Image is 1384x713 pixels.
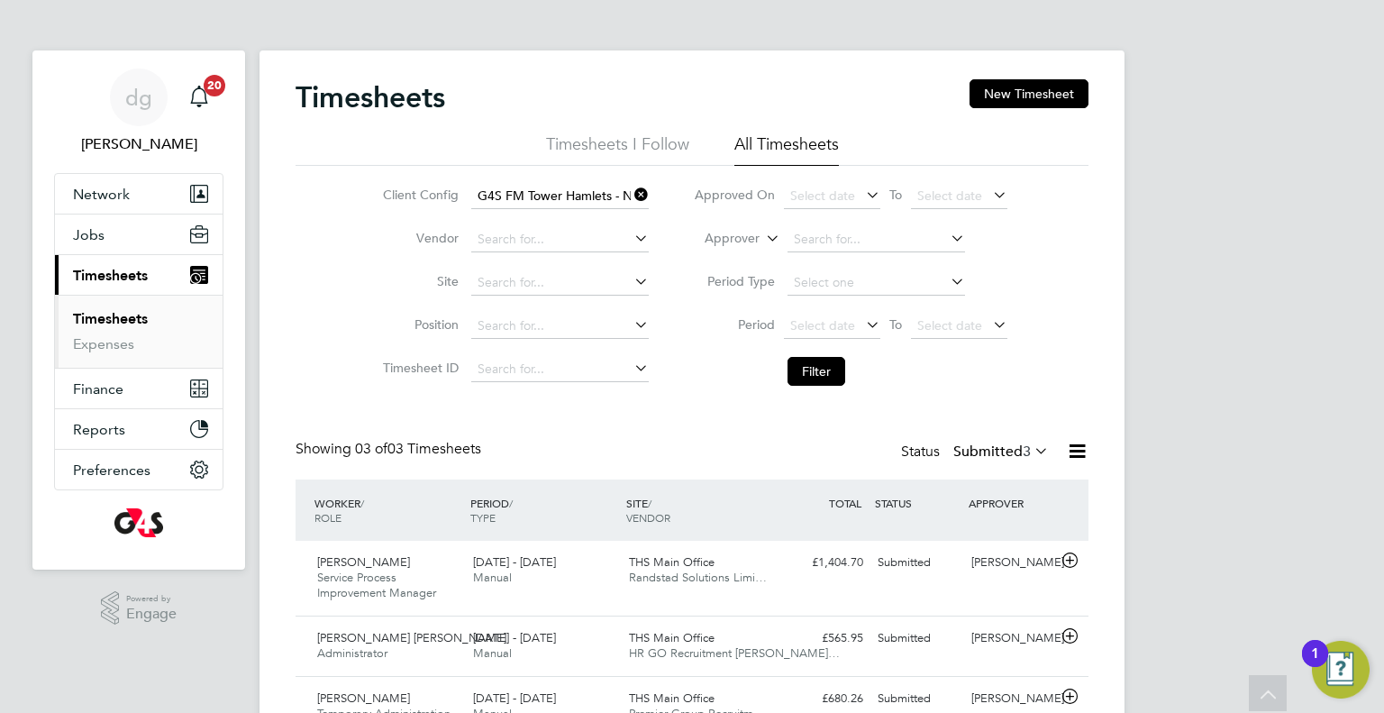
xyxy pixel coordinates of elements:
div: £565.95 [777,624,870,654]
span: Timesheets [73,267,148,284]
li: All Timesheets [734,133,839,166]
div: PERIOD [466,487,622,534]
span: HR GO Recruitment [PERSON_NAME]… [629,645,840,661]
span: Powered by [126,591,177,607]
span: Jobs [73,226,105,243]
span: To [884,313,907,336]
input: Search for... [471,227,649,252]
div: STATUS [870,487,964,519]
span: dharmisha gohil [54,133,223,155]
img: g4s-logo-retina.png [114,508,163,537]
div: APPROVER [964,487,1058,519]
span: Service Process Improvement Manager [317,570,436,600]
label: Approved On [694,187,775,203]
span: Select date [917,317,982,334]
span: Finance [73,380,123,398]
span: THS Main Office [629,630,715,645]
button: Network [55,174,223,214]
span: dg [125,86,152,109]
label: Position [378,316,459,333]
div: Timesheets [55,295,223,368]
div: Showing [296,440,485,459]
div: [PERSON_NAME] [964,624,1058,654]
label: Submitted [953,443,1049,461]
label: Approver [678,230,760,248]
label: Period [694,316,775,333]
span: To [884,183,907,206]
span: Reports [73,421,125,438]
span: / [648,496,651,510]
span: VENDOR [626,510,670,525]
div: Submitted [870,624,964,654]
span: [PERSON_NAME] [317,690,410,706]
span: 03 of [355,440,387,458]
span: ROLE [314,510,341,525]
span: TYPE [470,510,496,525]
span: Engage [126,607,177,622]
span: THS Main Office [629,690,715,706]
span: / [509,496,513,510]
label: Site [378,273,459,289]
span: Preferences [73,462,150,479]
span: TOTAL [829,496,861,510]
a: 20 [181,69,217,126]
span: 3 [1023,443,1031,461]
button: Finance [55,369,223,408]
div: Status [901,440,1052,465]
button: Filter [788,357,845,386]
span: [PERSON_NAME] [PERSON_NAME] [317,630,506,645]
span: Randstad Solutions Limi… [629,570,767,585]
div: £1,404.70 [777,548,870,578]
nav: Main navigation [32,50,245,570]
span: [DATE] - [DATE] [473,554,556,570]
span: Manual [473,645,512,661]
input: Search for... [471,184,649,209]
span: 20 [204,75,225,96]
input: Search for... [471,357,649,382]
label: Period Type [694,273,775,289]
span: [PERSON_NAME] [317,554,410,570]
input: Select one [788,270,965,296]
button: Preferences [55,450,223,489]
div: SITE [622,487,778,534]
a: Expenses [73,335,134,352]
div: 1 [1311,654,1319,677]
li: Timesheets I Follow [546,133,689,166]
span: [DATE] - [DATE] [473,630,556,645]
h2: Timesheets [296,79,445,115]
a: Timesheets [73,310,148,327]
div: Submitted [870,548,964,578]
a: Powered byEngage [101,591,178,626]
span: THS Main Office [629,554,715,570]
input: Search for... [471,314,649,339]
input: Search for... [471,270,649,296]
label: Client Config [378,187,459,203]
span: Select date [790,187,855,204]
span: Select date [790,317,855,334]
span: Administrator [317,645,387,661]
span: / [360,496,364,510]
a: Go to home page [54,508,223,537]
button: New Timesheet [970,79,1088,108]
span: Network [73,186,130,203]
a: dg[PERSON_NAME] [54,69,223,155]
span: [DATE] - [DATE] [473,690,556,706]
button: Timesheets [55,255,223,295]
button: Open Resource Center, 1 new notification [1312,641,1370,699]
span: Select date [917,187,982,204]
button: Jobs [55,215,223,254]
label: Vendor [378,230,459,246]
label: Timesheet ID [378,360,459,376]
div: [PERSON_NAME] [964,548,1058,578]
div: WORKER [310,487,466,534]
span: Manual [473,570,512,585]
span: 03 Timesheets [355,440,481,458]
button: Reports [55,409,223,449]
input: Search for... [788,227,965,252]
